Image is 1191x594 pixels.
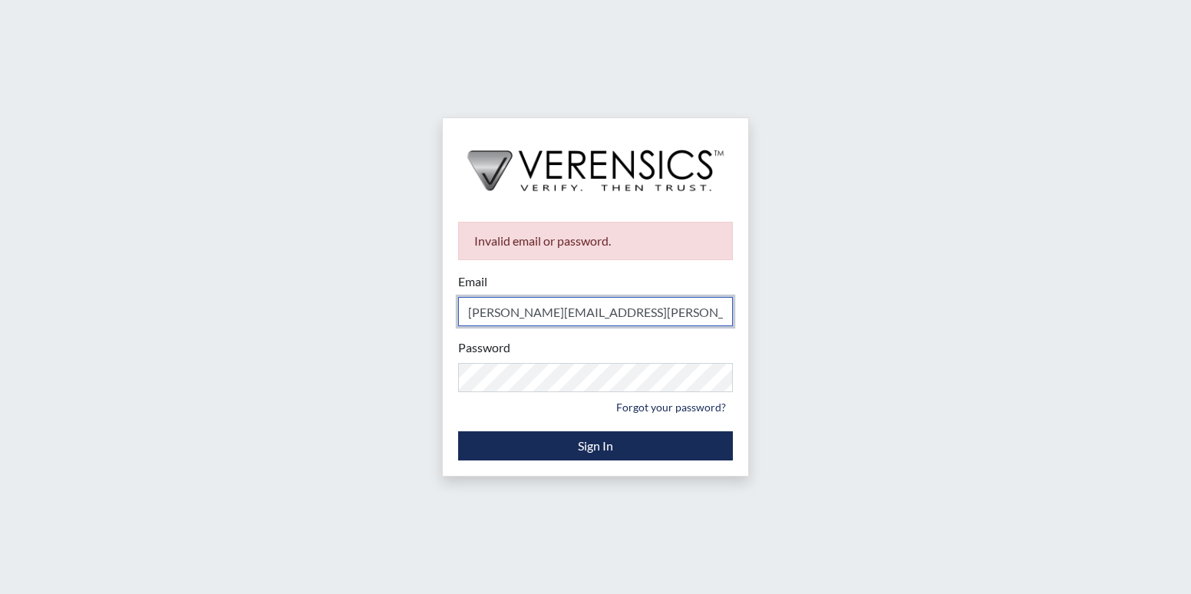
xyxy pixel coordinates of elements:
[443,118,748,207] img: logo-wide-black.2aad4157.png
[458,272,487,291] label: Email
[458,222,733,260] div: Invalid email or password.
[458,297,733,326] input: Email
[458,338,510,357] label: Password
[458,431,733,460] button: Sign In
[609,395,733,419] a: Forgot your password?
